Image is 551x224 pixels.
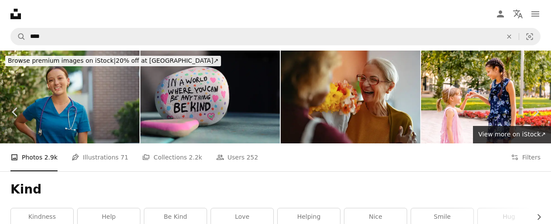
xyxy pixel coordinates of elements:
button: Language [509,5,527,23]
button: Menu [527,5,544,23]
a: Home — Unsplash [10,9,21,19]
span: Browse premium images on iStock | [8,57,116,64]
a: Illustrations 71 [71,143,128,171]
span: 2.2k [189,153,202,162]
a: View more on iStock↗ [473,126,551,143]
h1: Kind [10,182,541,197]
button: Search Unsplash [11,28,26,45]
button: Filters [511,143,541,171]
a: Next [520,70,551,154]
a: Users 252 [216,143,258,171]
img: Joyful Senior Woman Receiving Flowers From Caregiver at Home [281,51,420,143]
button: Clear [500,28,519,45]
button: Visual search [519,28,540,45]
a: Log in / Sign up [492,5,509,23]
span: 252 [246,153,258,162]
img: In a world where you can be anything be kind kindness rock [140,51,280,143]
span: 71 [121,153,129,162]
a: Collections 2.2k [142,143,202,171]
form: Find visuals sitewide [10,28,541,45]
span: View more on iStock ↗ [478,131,546,138]
span: 20% off at [GEOGRAPHIC_DATA] ↗ [8,57,218,64]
